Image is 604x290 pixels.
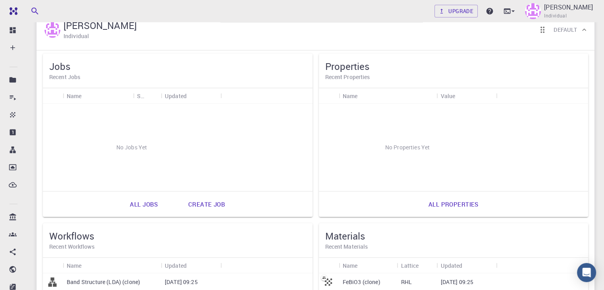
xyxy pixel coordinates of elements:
[49,242,306,251] h6: Recent Workflows
[419,259,431,272] button: Sort
[37,10,594,50] div: Arijeet Paul[PERSON_NAME]IndividualReorder cardsDefault
[401,278,411,286] p: RHL
[161,258,220,273] div: Updated
[554,25,577,34] h6: Default
[343,278,380,286] p: FeBiO3 (clone)
[63,258,161,273] div: Name
[325,60,582,73] h5: Properties
[121,195,166,214] a: All jobs
[401,258,419,273] div: Lattice
[357,259,370,272] button: Sort
[49,73,306,81] h6: Recent Jobs
[525,3,541,19] img: Arijeet Paul
[44,22,60,38] img: Arijeet Paul
[67,278,140,286] p: Band Structure (LDA) (clone)
[144,89,157,102] button: Sort
[49,60,306,73] h5: Jobs
[455,89,468,102] button: Sort
[82,259,95,272] button: Sort
[187,89,199,102] button: Sort
[319,88,339,104] div: Icon
[577,263,596,282] div: Open Intercom Messenger
[179,195,234,214] a: Create job
[165,88,187,104] div: Updated
[339,88,437,104] div: Name
[165,258,187,273] div: Updated
[49,230,306,242] h5: Workflows
[436,88,496,104] div: Value
[343,258,358,273] div: Name
[137,88,144,104] div: Status
[544,2,593,12] p: [PERSON_NAME]
[64,32,89,41] h6: Individual
[64,19,137,32] h5: [PERSON_NAME]
[319,258,339,273] div: Icon
[434,5,478,17] a: Upgrade
[6,7,17,15] img: logo
[67,88,82,104] div: Name
[165,278,198,286] p: [DATE] 09:25
[343,88,358,104] div: Name
[43,258,63,273] div: Icon
[339,258,397,273] div: Name
[535,22,550,38] button: Reorder cards
[397,258,436,273] div: Lattice
[67,258,82,273] div: Name
[63,88,133,104] div: Name
[161,88,220,104] div: Updated
[325,242,582,251] h6: Recent Materials
[82,89,95,102] button: Sort
[544,12,567,20] span: Individual
[133,88,161,104] div: Status
[440,258,462,273] div: Updated
[440,88,455,104] div: Value
[319,104,496,191] div: No Properties Yet
[325,73,582,81] h6: Recent Properties
[43,104,220,191] div: No Jobs Yet
[16,6,44,13] span: Support
[357,89,370,102] button: Sort
[325,230,582,242] h5: Materials
[440,278,473,286] p: [DATE] 09:25
[43,88,63,104] div: Icon
[436,258,496,273] div: Updated
[420,195,487,214] a: All properties
[187,259,199,272] button: Sort
[462,259,475,272] button: Sort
